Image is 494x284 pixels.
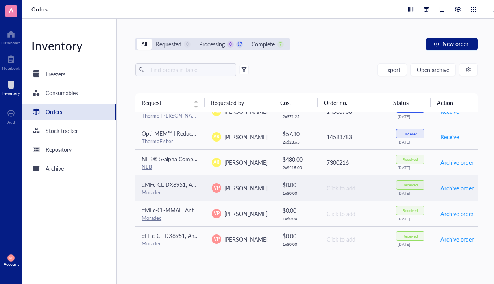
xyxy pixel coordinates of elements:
th: Requested by [205,93,274,112]
div: Received [403,183,418,187]
span: Archive order [440,209,474,218]
div: [DATE] [398,191,427,195]
div: [DATE] [398,242,427,247]
div: segmented control [135,38,290,50]
button: Archive order [440,156,474,169]
div: Add [7,120,15,124]
div: 17 [236,41,243,48]
td: Click to add [320,175,390,201]
div: [DATE] [398,140,427,144]
td: Click to add [320,226,390,252]
input: Find orders in table [147,64,233,76]
a: Moradec [142,240,161,247]
button: Receive [440,131,459,143]
div: 0 [227,41,234,48]
div: Inventory [2,91,20,96]
span: Open archive [417,66,449,73]
button: Open archive [410,63,456,76]
button: New order [426,38,478,50]
div: Click to add [327,184,383,192]
div: $ 57.30 [283,129,313,138]
span: [PERSON_NAME] [224,133,268,141]
th: Request [135,93,205,112]
a: Thermo [PERSON_NAME] Scientific [142,112,223,119]
div: Account [4,262,19,266]
div: 0 [184,41,191,48]
button: Archive order [440,233,474,245]
span: Archive order [440,158,474,167]
span: New order [442,41,468,47]
a: Consumables [22,85,116,101]
div: Dashboard [1,41,21,45]
th: Status [387,93,431,112]
div: Repository [46,145,72,154]
a: Repository [22,142,116,157]
th: Order no. [318,93,387,112]
a: Stock tracker [22,123,116,138]
div: Click to add [327,235,383,243]
div: [DATE] [398,114,427,119]
a: Freezers [22,66,116,82]
span: AR [213,159,220,166]
span: [PERSON_NAME] [224,107,268,115]
span: NEB® 5-alpha Competent [MEDICAL_DATA] [142,155,251,163]
span: VP [214,184,220,192]
a: Orders [31,6,49,13]
div: [DATE] [398,216,427,221]
div: 2 x $ 71.25 [283,114,313,119]
div: $ 430.00 [283,155,313,164]
span: Archive order [440,184,474,192]
div: Processing [199,40,225,48]
div: Notebook [2,66,20,70]
span: Request [142,98,189,107]
td: 7300216 [320,149,390,175]
div: [DATE] [398,165,427,170]
span: Archive order [440,235,474,243]
a: Inventory [2,78,20,96]
a: NEB [142,163,152,170]
span: VP [214,236,220,243]
span: Export [384,66,400,73]
div: 1 x $ 0.00 [283,216,313,221]
div: Orders [46,107,62,116]
div: 7 [277,41,284,48]
div: $ 0.00 [283,206,313,215]
span: Receive [440,133,459,141]
span: AR [213,133,220,140]
button: Export [377,63,407,76]
button: Archive order [440,207,474,220]
span: [PERSON_NAME] [224,235,268,243]
span: VP [214,210,220,217]
a: Moradec [142,214,161,221]
span: αMFc-CL-DX8951, Anti-Mouse IgG Fc-DX8951 Antibody [142,181,280,188]
div: Requested [156,40,181,48]
span: [PERSON_NAME] [224,184,268,192]
div: 2 x $ 215.00 [283,165,313,170]
a: Notebook [2,53,20,70]
div: $ 0.00 [283,232,313,240]
div: Inventory [22,38,116,53]
span: VP [9,256,13,260]
div: Freezers [46,70,65,78]
a: ThermoFisher [142,137,173,145]
td: Click to add [320,201,390,226]
div: Archive [46,164,64,173]
a: Dashboard [1,28,21,45]
a: Orders [22,104,116,120]
a: Archive [22,160,116,176]
div: Complete [252,40,275,48]
div: Stock tracker [46,126,78,135]
div: 1 x $ 0.00 [283,242,313,247]
div: Received [403,208,418,213]
div: Ordered [403,131,418,136]
div: Click to add [327,209,383,218]
div: Consumables [46,89,78,97]
span: Opti-MEM™ I Reduced Serum Medium [142,129,237,137]
span: [PERSON_NAME] [224,210,268,218]
span: αMFc-CL-MMAE, Anti- mouse IgG Fc MMAE antibody [142,206,273,214]
td: 14583783 [320,124,390,149]
div: Received [403,234,418,238]
th: Action [431,93,474,112]
th: Cost [274,93,318,112]
div: 7300216 [327,158,383,167]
